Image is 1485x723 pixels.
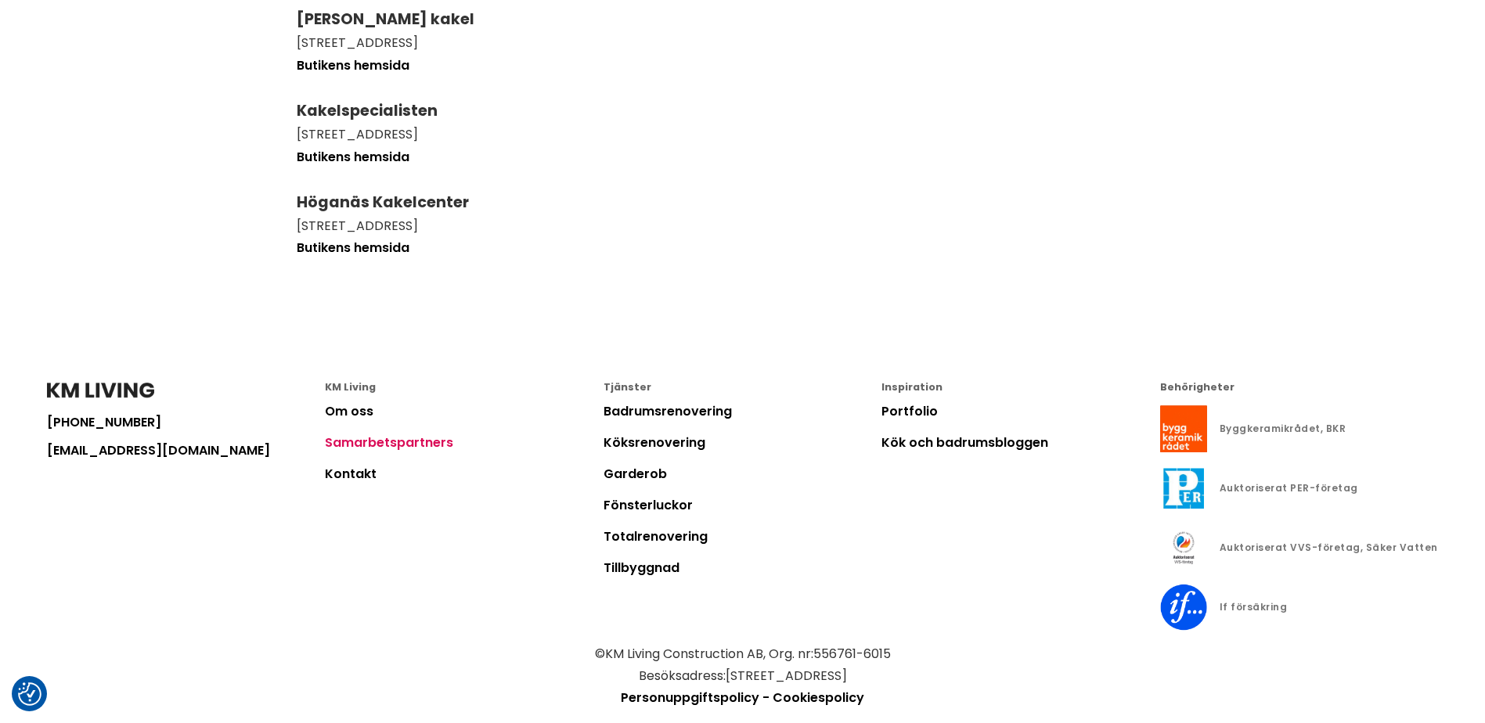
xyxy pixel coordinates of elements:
p: [STREET_ADDRESS] [297,220,1189,232]
img: Auktoriserat PER-företag [1160,465,1207,512]
p: © KM Living Construction AB , Org. nr: 556761-6015 Besöksadress: [STREET_ADDRESS] [47,643,1438,687]
img: Auktoriserat VVS-företag, Säker Vatten [1160,524,1207,571]
img: Byggkeramikrådet, BKR [1160,405,1207,452]
a: Totalrenovering [604,527,708,545]
a: Köksrenovering [604,433,705,451]
a: Cookiespolicy [773,689,864,707]
a: Kök och badrumsbloggen [881,433,1048,451]
img: Revisit consent button [18,682,41,706]
div: Inspiration [881,383,1159,393]
a: Butikens hemsida [297,148,409,166]
p: [STREET_ADDRESS] [297,128,1189,141]
div: Auktoriserat PER-företag [1220,484,1358,493]
a: Portfolio [881,402,938,420]
a: [PHONE_NUMBER] [47,416,325,429]
a: Tillbyggnad [604,559,679,577]
div: Kakelspecialisten [297,103,1189,118]
p: [STREET_ADDRESS] [297,37,1189,49]
a: Samarbetspartners [325,433,453,451]
div: [PERSON_NAME] kakel [297,12,1189,27]
img: KM Living [47,383,154,398]
div: Tjänster [604,383,881,393]
div: Höganäs Kakelcenter [297,195,1189,210]
a: Badrumsrenovering [604,402,732,420]
a: Butikens hemsida [297,56,409,74]
a: Garderob [604,465,667,483]
div: If försäkring [1220,602,1288,612]
img: If försäkring [1160,584,1207,631]
div: Behörigheter [1160,383,1438,393]
div: KM Living [325,383,603,393]
div: Byggkeramikrådet, BKR [1220,424,1346,433]
a: Kontakt [325,465,377,483]
button: Samtyckesinställningar [18,682,41,706]
a: Butikens hemsida [297,239,409,257]
div: Auktoriserat VVS-företag, Säker Vatten [1220,543,1438,552]
a: Fönsterluckor [604,496,693,514]
a: Personuppgiftspolicy - [621,689,770,707]
a: [EMAIL_ADDRESS][DOMAIN_NAME] [47,444,325,457]
a: Om oss [325,402,373,420]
